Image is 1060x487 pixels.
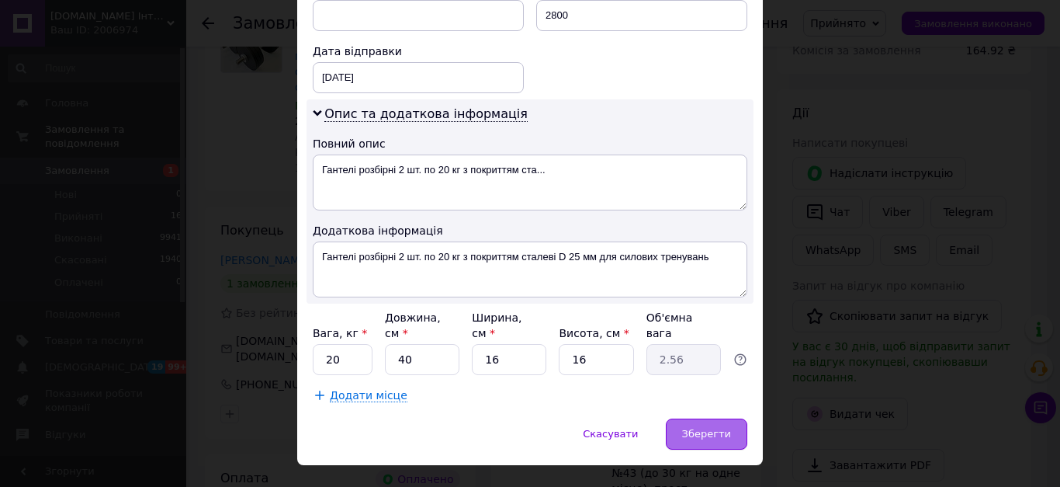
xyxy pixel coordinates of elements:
label: Ширина, см [472,311,521,339]
div: Об'ємна вага [646,310,721,341]
span: Скасувати [583,428,638,440]
div: Дата відправки [313,43,524,59]
label: Вага, кг [313,327,367,339]
span: Зберегти [682,428,731,440]
span: Опис та додаткова інформація [324,106,528,122]
label: Довжина, см [385,311,441,339]
textarea: Гантелі розбірні 2 шт. по 20 кг з покриттям сталеві D 25 мм для силових тренувань [313,242,747,297]
span: Додати місце [330,389,407,402]
div: Повний опис [313,136,747,151]
label: Висота, см [559,327,629,339]
textarea: Гантелі розбірні 2 шт. по 20 кг з покриттям ста... [313,155,747,210]
div: Додаткова інформація [313,223,747,238]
